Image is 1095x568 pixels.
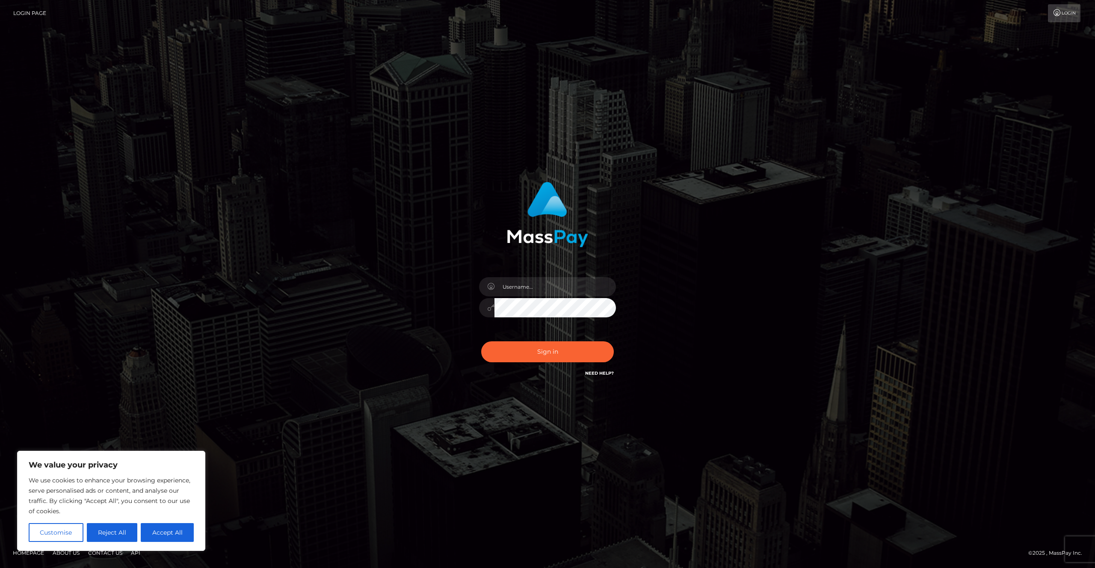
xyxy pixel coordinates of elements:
button: Sign in [481,341,614,362]
a: Homepage [9,546,47,559]
input: Username... [494,277,616,296]
button: Customise [29,523,83,542]
div: We value your privacy [17,451,205,551]
a: Contact Us [85,546,126,559]
button: Accept All [141,523,194,542]
img: MassPay Login [507,182,588,247]
button: Reject All [87,523,138,542]
div: © 2025 , MassPay Inc. [1028,548,1089,558]
p: We value your privacy [29,460,194,470]
p: We use cookies to enhance your browsing experience, serve personalised ads or content, and analys... [29,475,194,516]
a: Need Help? [585,370,614,376]
a: Login Page [13,4,46,22]
a: API [127,546,144,559]
a: Login [1048,4,1080,22]
a: About Us [49,546,83,559]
